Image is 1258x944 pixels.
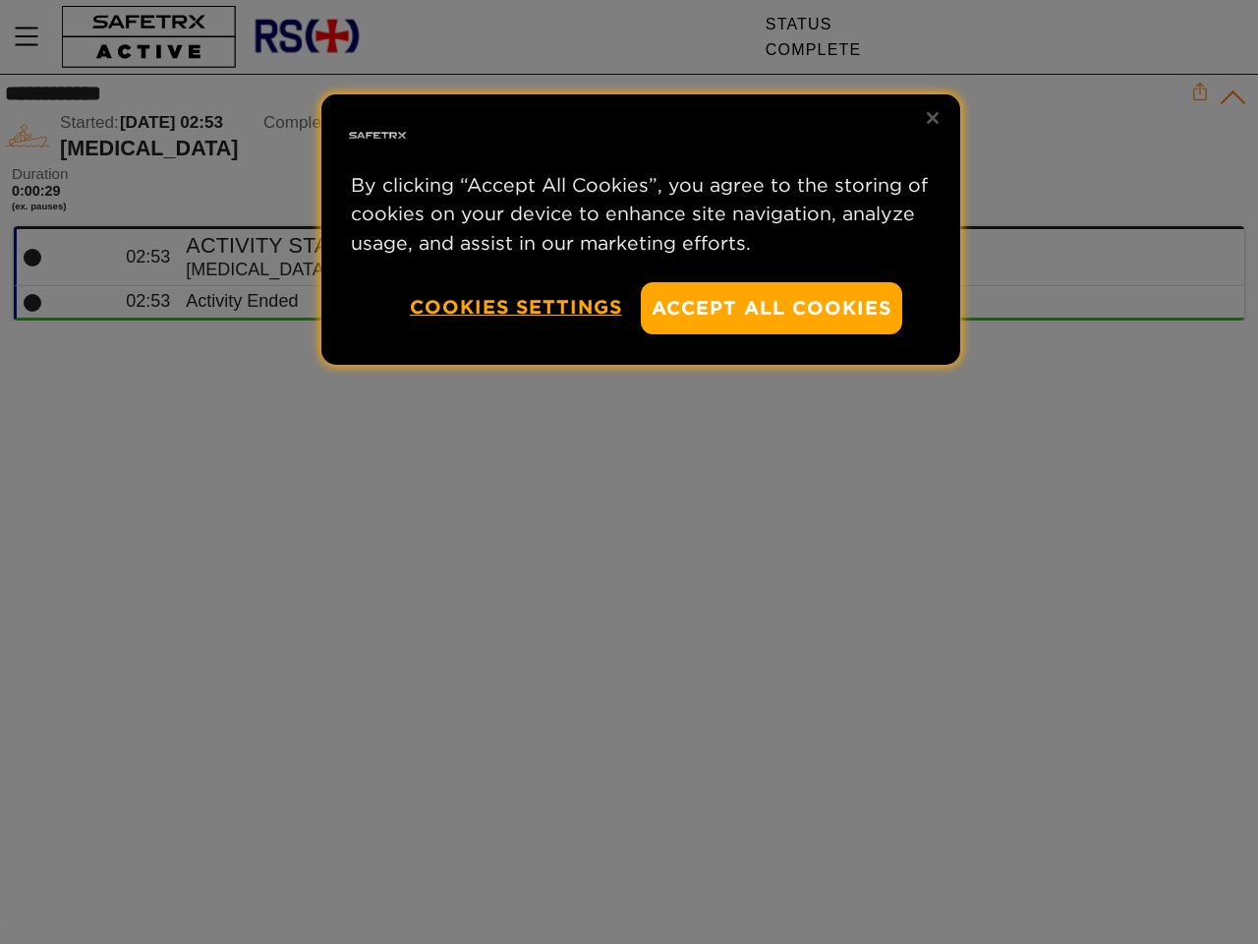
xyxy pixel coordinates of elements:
div: Privacy [321,94,960,365]
button: Close [911,96,954,140]
img: Safe Tracks [346,104,409,167]
button: Accept All Cookies [641,282,902,334]
button: Cookies Settings [410,282,622,332]
p: By clicking “Accept All Cookies”, you agree to the storing of cookies on your device to enhance s... [351,171,931,258]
